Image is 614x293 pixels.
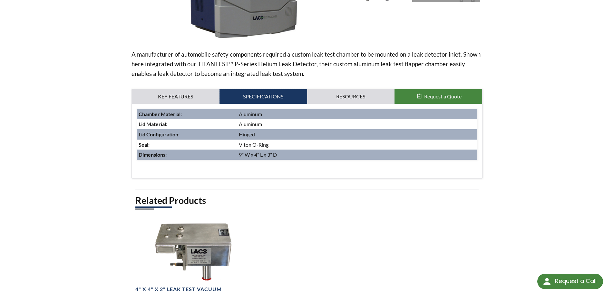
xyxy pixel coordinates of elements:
[537,274,603,289] div: Request a Call
[237,140,477,150] td: Viton O-Ring
[237,119,477,129] td: Aluminum
[139,142,148,148] strong: Seal
[555,274,597,288] div: Request a Call
[219,89,307,104] a: Specifications
[139,121,166,127] strong: Lid Material
[139,131,178,137] strong: Lid Configuration
[395,89,482,104] button: Request a Quote
[237,150,477,160] td: 9" W x 4" L x 3" D
[307,89,395,104] a: Resources
[137,129,237,140] td: :
[542,276,552,287] img: round button
[237,109,477,119] td: Aluminum
[237,129,477,140] td: Hinged
[137,119,237,129] td: :
[132,50,483,78] p: A manufacturer of automobile safety components required a custom leak test chamber to be mounted ...
[132,89,219,104] a: Key Features
[137,109,237,119] td: :
[137,140,237,150] td: :
[139,111,180,117] strong: Chamber Material
[139,151,165,158] strong: Dimensions
[137,150,237,160] td: :
[424,93,462,99] span: Request a Quote
[135,195,479,206] h2: Related Products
